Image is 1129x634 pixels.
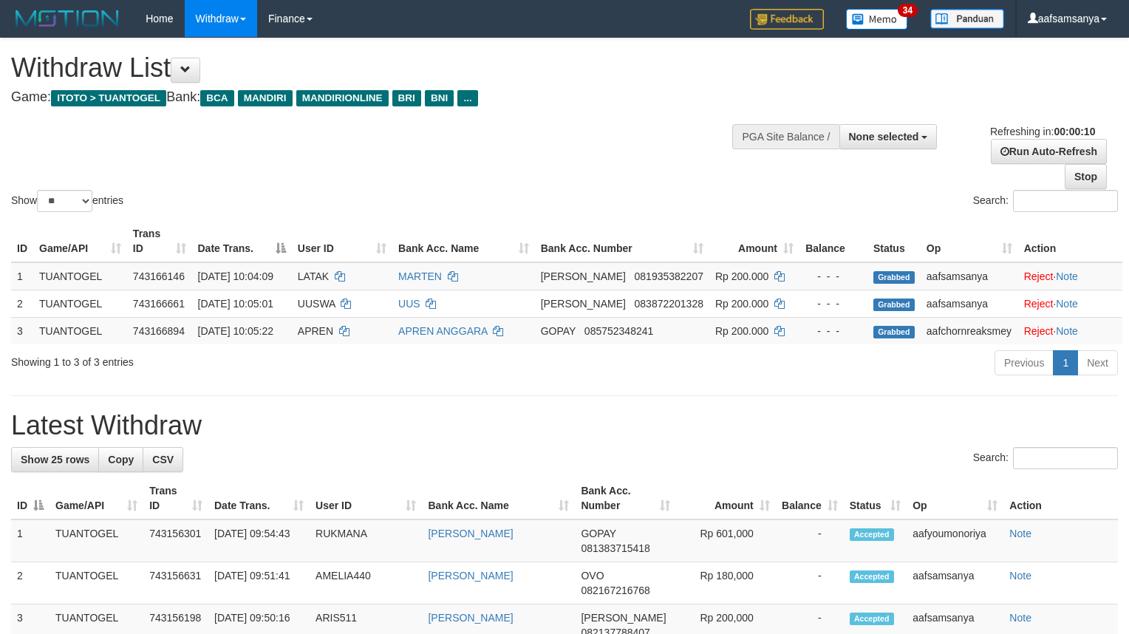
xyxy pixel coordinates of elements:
[844,477,907,519] th: Status: activate to sort column ascending
[805,296,862,311] div: - - -
[208,562,310,604] td: [DATE] 09:51:41
[50,477,143,519] th: Game/API: activate to sort column ascending
[1024,270,1054,282] a: Reject
[907,519,1003,562] td: aafyoumonoriya
[1018,290,1122,317] td: ·
[1024,298,1054,310] a: Reject
[152,454,174,466] span: CSV
[750,9,824,30] img: Feedback.jpg
[143,562,208,604] td: 743156631
[676,562,776,604] td: Rp 180,000
[11,562,50,604] td: 2
[428,528,513,539] a: [PERSON_NAME]
[11,411,1118,440] h1: Latest Withdraw
[198,325,273,337] span: [DATE] 10:05:22
[581,542,649,554] span: Copy 081383715418 to clipboard
[541,325,576,337] span: GOPAY
[581,612,666,624] span: [PERSON_NAME]
[581,570,604,582] span: OVO
[873,299,915,311] span: Grabbed
[33,262,127,290] td: TUANTOGEL
[921,317,1018,344] td: aafchornreaksmey
[428,612,513,624] a: [PERSON_NAME]
[930,9,1004,29] img: panduan.png
[143,477,208,519] th: Trans ID: activate to sort column ascending
[1053,350,1078,375] a: 1
[398,298,420,310] a: UUS
[867,220,921,262] th: Status
[676,519,776,562] td: Rp 601,000
[392,220,535,262] th: Bank Acc. Name: activate to sort column ascending
[98,447,143,472] a: Copy
[1054,126,1095,137] strong: 00:00:10
[1013,190,1118,212] input: Search:
[921,220,1018,262] th: Op: activate to sort column ascending
[11,477,50,519] th: ID: activate to sort column descending
[846,9,908,30] img: Button%20Memo.svg
[715,270,768,282] span: Rp 200.000
[298,298,335,310] span: UUSWA
[11,7,123,30] img: MOTION_logo.png
[298,270,329,282] span: LATAK
[1003,477,1118,519] th: Action
[776,562,844,604] td: -
[208,477,310,519] th: Date Trans.: activate to sort column ascending
[850,528,894,541] span: Accepted
[200,90,233,106] span: BCA
[850,613,894,625] span: Accepted
[541,270,626,282] span: [PERSON_NAME]
[50,519,143,562] td: TUANTOGEL
[839,124,938,149] button: None selected
[921,262,1018,290] td: aafsamsanya
[143,447,183,472] a: CSV
[11,53,738,83] h1: Withdraw List
[850,570,894,583] span: Accepted
[805,269,862,284] div: - - -
[1056,325,1078,337] a: Note
[457,90,477,106] span: ...
[907,477,1003,519] th: Op: activate to sort column ascending
[1018,317,1122,344] td: ·
[51,90,166,106] span: ITOTO > TUANTOGEL
[127,220,192,262] th: Trans ID: activate to sort column ascending
[635,298,703,310] span: Copy 083872201328 to clipboard
[715,298,768,310] span: Rp 200.000
[33,290,127,317] td: TUANTOGEL
[873,326,915,338] span: Grabbed
[198,270,273,282] span: [DATE] 10:04:09
[799,220,867,262] th: Balance
[995,350,1054,375] a: Previous
[873,271,915,284] span: Grabbed
[709,220,799,262] th: Amount: activate to sort column ascending
[21,454,89,466] span: Show 25 rows
[296,90,389,106] span: MANDIRIONLINE
[11,262,33,290] td: 1
[198,298,273,310] span: [DATE] 10:05:01
[37,190,92,212] select: Showentries
[11,447,99,472] a: Show 25 rows
[11,349,460,369] div: Showing 1 to 3 of 3 entries
[11,317,33,344] td: 3
[1077,350,1118,375] a: Next
[11,90,738,105] h4: Game: Bank:
[133,298,185,310] span: 743166661
[425,90,454,106] span: BNI
[776,519,844,562] td: -
[310,562,422,604] td: AMELIA440
[422,477,575,519] th: Bank Acc. Name: activate to sort column ascending
[973,190,1118,212] label: Search:
[635,270,703,282] span: Copy 081935382207 to clipboard
[192,220,292,262] th: Date Trans.: activate to sort column descending
[33,317,127,344] td: TUANTOGEL
[310,519,422,562] td: RUKMANA
[1009,612,1031,624] a: Note
[1009,528,1031,539] a: Note
[398,325,488,337] a: APREN ANGGARA
[1056,270,1078,282] a: Note
[991,139,1107,164] a: Run Auto-Refresh
[1024,325,1054,337] a: Reject
[208,519,310,562] td: [DATE] 09:54:43
[133,270,185,282] span: 743166146
[676,477,776,519] th: Amount: activate to sort column ascending
[1018,220,1122,262] th: Action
